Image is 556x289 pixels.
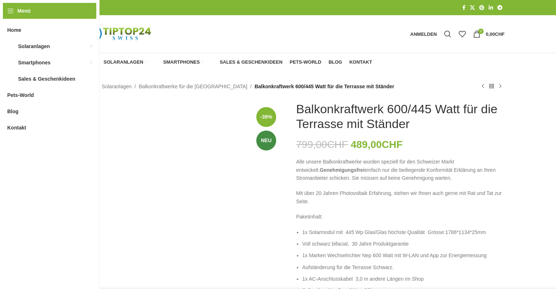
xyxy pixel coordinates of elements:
[302,228,505,236] li: 1x Solarmodul mit 445 Wp Glas/Glas höchste Qualität Grösse:1786*1134*25mm
[7,24,21,37] span: Home
[17,7,31,15] span: Menü
[495,3,505,13] a: Telegram Social Link
[495,31,505,37] span: CHF
[468,3,477,13] a: X Social Link
[211,59,217,65] img: Sales & Geschenkideen
[73,102,282,241] img: Steckerkraftwerk für die Terrasse
[327,139,348,150] span: CHF
[18,72,75,85] span: Sales & Geschenkideen
[329,55,342,69] a: Blog
[460,3,468,13] a: Facebook Social Link
[139,82,247,90] a: Balkonkraftwerke für die [GEOGRAPHIC_DATA]
[256,131,276,150] span: Neu
[302,251,505,259] li: 1x Marken Wechselrichter Nep 600 Watt mit W-LAN und App zur Energiemessung
[302,240,505,248] li: Voll schwarz bifacial, 30 Jahre Produktgarantie
[486,31,505,37] bdi: 0,00
[349,55,372,69] a: Kontakt
[486,3,495,13] a: LinkedIn Social Link
[154,59,161,65] img: Smartphones
[69,55,376,69] div: Hauptnavigation
[18,40,50,53] span: Solaranlagen
[7,121,26,134] span: Kontakt
[302,263,505,271] li: Aufständerung für die Terrasse Schwarz.
[73,82,394,90] nav: Breadcrumb
[7,43,14,50] img: Solaranlagen
[94,55,147,69] a: Solaranlagen
[455,27,469,41] div: Meine Wunschliste
[410,32,437,37] span: Anmelden
[349,59,372,65] span: Kontakt
[290,55,321,69] a: Pets-World
[469,27,508,41] a: 0 0,00CHF
[178,242,229,276] img: Solarmodul bificial
[296,158,505,182] p: Alle unsere Balkonkraftwerke wurden speziell für den Schweizer Markt entwickelt. einfach nur die ...
[320,167,365,173] strong: Genehmigungsfrei
[329,59,342,65] span: Blog
[382,139,403,150] span: CHF
[479,82,487,91] a: Vorheriges Produkt
[478,29,484,34] span: 0
[220,59,282,65] span: Sales & Geschenkideen
[7,59,14,66] img: Smartphones
[163,59,200,65] span: Smartphones
[7,105,18,118] span: Blog
[296,213,505,221] p: Paketinhalt:
[296,189,505,205] p: Mit über 20 Jahren Photovoltaik Erfahrung, stehen wir Ihnen auch gerne mit Rat und Tat zur Seite.
[302,275,505,283] li: 1x AC-Anschlusskabel 3,0 m andere Längen im Shop
[7,89,34,102] span: Pets-World
[73,31,164,37] a: Logo der Website
[256,107,276,127] span: -39%
[477,3,486,13] a: Pinterest Social Link
[102,82,132,90] a: Solaranlagen
[290,59,321,65] span: Pets-World
[104,59,143,65] span: Solaranlagen
[154,55,203,69] a: Smartphones
[296,139,348,150] bdi: 799,00
[18,56,50,69] span: Smartphones
[496,82,505,91] a: Nächstes Produkt
[441,27,455,41] a: Suche
[351,139,403,150] bdi: 489,00
[296,102,505,131] h1: Balkonkraftwerk 600/445 Watt für die Terrasse mit Ständer
[7,75,14,82] img: Sales & Geschenkideen
[211,55,282,69] a: Sales & Geschenkideen
[254,82,394,90] span: Balkonkraftwerk 600/445 Watt für die Terrasse mit Ständer
[407,27,441,41] a: Anmelden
